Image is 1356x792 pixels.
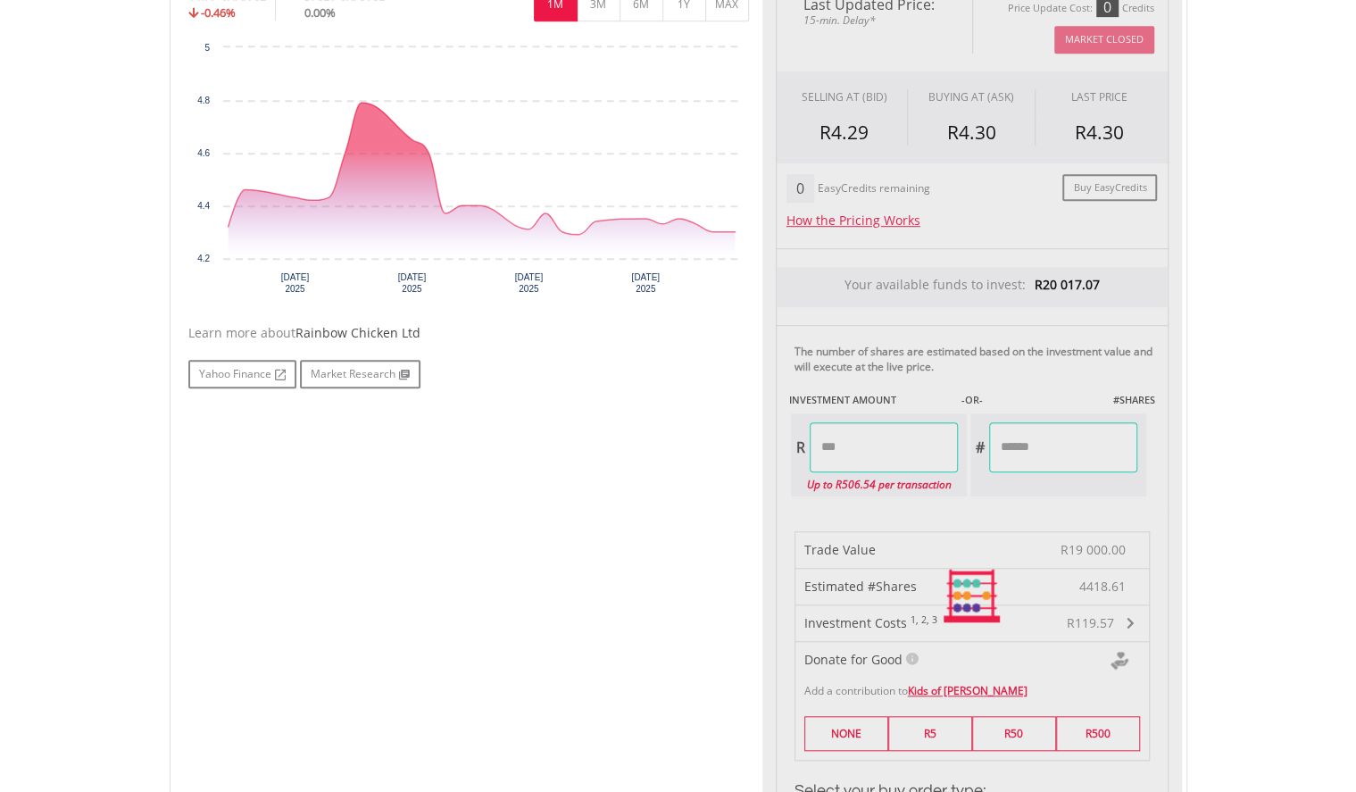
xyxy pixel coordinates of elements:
span: -0.46% [201,4,236,21]
text: 4.6 [197,148,210,158]
span: 0.00% [304,4,336,21]
text: 4.4 [197,201,210,211]
div: Learn more about [188,324,749,342]
svg: Interactive chart [188,38,749,306]
text: [DATE] 2025 [514,272,543,294]
a: Market Research [300,360,420,388]
a: Yahoo Finance [188,360,296,388]
div: Chart. Highcharts interactive chart. [188,38,749,306]
span: Rainbow Chicken Ltd [295,324,420,341]
text: 4.8 [197,96,210,105]
text: [DATE] 2025 [631,272,660,294]
text: [DATE] 2025 [280,272,309,294]
text: 5 [204,43,210,53]
text: [DATE] 2025 [397,272,426,294]
text: 4.2 [197,254,210,263]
